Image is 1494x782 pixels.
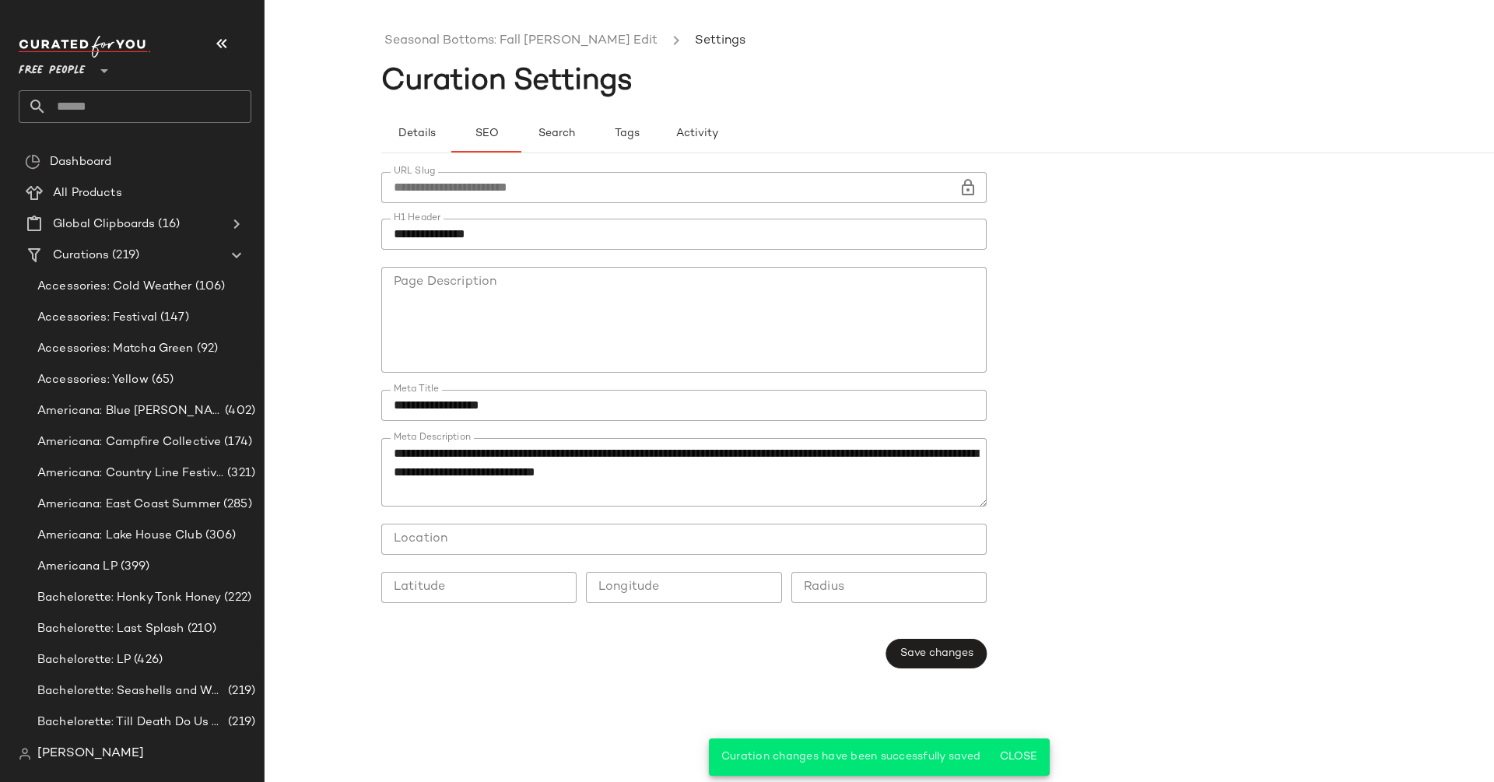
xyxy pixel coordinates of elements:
[538,128,575,140] span: Search
[474,128,498,140] span: SEO
[900,647,973,660] span: Save changes
[886,639,987,668] button: Save changes
[53,216,155,233] span: Global Clipboards
[184,620,217,638] span: (210)
[37,682,225,700] span: Bachelorette: Seashells and Wedding Bells
[384,31,658,51] a: Seasonal Bottoms: Fall [PERSON_NAME] Edit
[19,53,86,81] span: Free People
[37,465,224,482] span: Americana: Country Line Festival
[225,714,255,731] span: (219)
[202,527,237,545] span: (306)
[381,66,633,97] span: Curation Settings
[50,153,111,171] span: Dashboard
[37,496,220,514] span: Americana: East Coast Summer
[53,184,122,202] span: All Products
[131,651,163,669] span: (426)
[157,309,189,327] span: (147)
[19,36,151,58] img: cfy_white_logo.C9jOOHJF.svg
[37,558,117,576] span: Americana LP
[37,371,149,389] span: Accessories: Yellow
[192,278,226,296] span: (106)
[675,128,717,140] span: Activity
[37,340,194,358] span: Accessories: Matcha Green
[37,714,225,731] span: Bachelorette: Till Death Do Us Party
[37,589,221,607] span: Bachelorette: Honky Tonk Honey
[37,651,131,669] span: Bachelorette: LP
[221,589,251,607] span: (222)
[37,309,157,327] span: Accessories: Festival
[37,402,222,420] span: Americana: Blue [PERSON_NAME] Baby
[19,748,31,760] img: svg%3e
[225,682,255,700] span: (219)
[149,371,174,389] span: (65)
[613,128,639,140] span: Tags
[222,402,255,420] span: (402)
[25,154,40,170] img: svg%3e
[117,558,150,576] span: (399)
[993,743,1043,771] button: Close
[37,278,192,296] span: Accessories: Cold Weather
[53,247,109,265] span: Curations
[155,216,180,233] span: (16)
[221,433,252,451] span: (174)
[397,128,435,140] span: Details
[109,247,139,265] span: (219)
[692,31,749,51] li: Settings
[37,620,184,638] span: Bachelorette: Last Splash
[194,340,219,358] span: (92)
[37,745,144,763] span: [PERSON_NAME]
[37,527,202,545] span: Americana: Lake House Club
[721,751,980,763] span: Curation changes have been successfully saved
[37,433,221,451] span: Americana: Campfire Collective
[999,751,1037,763] span: Close
[224,465,255,482] span: (321)
[220,496,252,514] span: (285)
